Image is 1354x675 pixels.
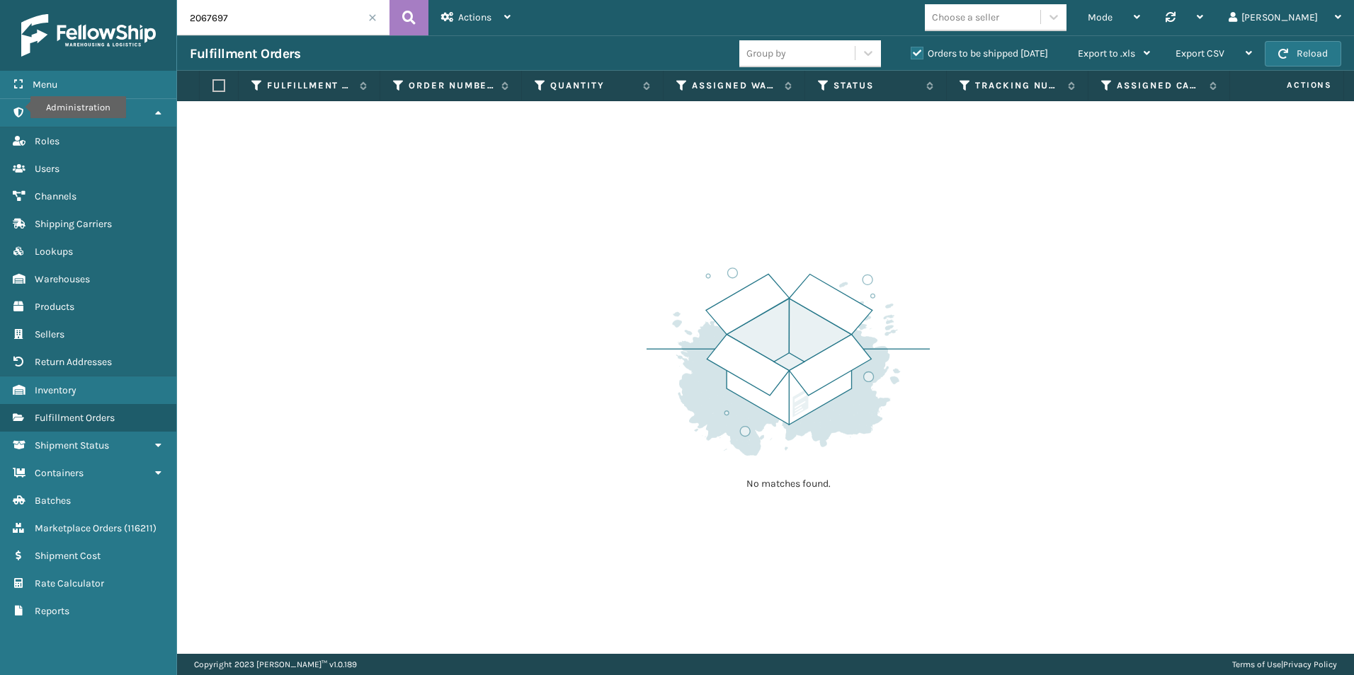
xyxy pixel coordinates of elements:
span: ( 116211 ) [124,522,157,534]
span: Administration [35,107,102,119]
img: logo [21,14,156,57]
span: Inventory [35,384,76,396]
span: Shipment Status [35,439,109,451]
button: Reload [1265,41,1341,67]
span: Marketplace Orders [35,522,122,534]
span: Actions [458,11,491,23]
label: Assigned Warehouse [692,79,778,92]
label: Orders to be shipped [DATE] [911,47,1048,59]
label: Quantity [550,79,636,92]
span: Export CSV [1176,47,1224,59]
span: Return Addresses [35,356,112,368]
h3: Fulfillment Orders [190,45,300,62]
span: Rate Calculator [35,577,104,589]
span: Channels [35,190,76,202]
span: Warehouses [35,273,90,285]
div: Choose a seller [932,10,999,25]
span: Lookups [35,246,73,258]
div: | [1232,654,1337,675]
span: Sellers [35,328,64,340]
a: Privacy Policy [1283,659,1337,669]
label: Order Number [409,79,494,92]
span: Menu [33,79,57,91]
span: Users [35,163,59,175]
span: Roles [35,135,59,147]
label: Status [834,79,919,92]
label: Fulfillment Order Id [267,79,353,92]
span: Mode [1088,11,1113,23]
span: Containers [35,467,84,479]
span: Reports [35,605,69,617]
label: Tracking Number [975,79,1061,92]
span: Shipping Carriers [35,218,112,230]
div: Group by [746,46,786,61]
a: Terms of Use [1232,659,1281,669]
span: Actions [1242,74,1341,97]
label: Assigned Carrier Service [1117,79,1202,92]
span: Export to .xls [1078,47,1135,59]
span: Products [35,301,74,313]
span: Batches [35,495,71,507]
p: Copyright 2023 [PERSON_NAME]™ v 1.0.189 [194,654,357,675]
span: Shipment Cost [35,550,101,562]
span: Fulfillment Orders [35,412,115,424]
